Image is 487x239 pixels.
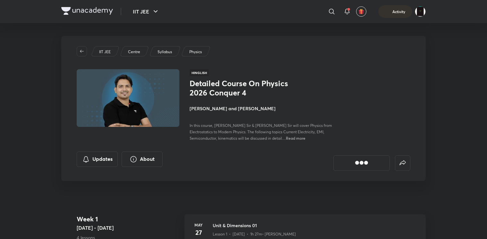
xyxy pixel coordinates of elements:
button: [object Object] [333,155,390,171]
p: Lesson 1 • [DATE] • 1h 27m • [PERSON_NAME] [213,231,296,237]
h5: [DATE] - [DATE] [77,224,179,232]
button: IIT JEE [129,5,163,18]
button: false [395,155,410,171]
h3: Unit & Dimensions 01 [213,222,418,229]
span: Read more [286,136,305,141]
img: avatar [358,9,364,14]
h6: May [192,222,205,228]
button: avatar [356,6,366,17]
a: IIT JEE [98,49,112,55]
h1: Detailed Course On Physics 2026 Conquer 4 [190,79,295,97]
a: Company Logo [61,7,113,16]
img: activity [385,8,390,15]
a: Centre [127,49,141,55]
img: Company Logo [61,7,113,15]
a: Syllabus [157,49,173,55]
a: Physics [188,49,203,55]
img: Thumbnail [76,69,180,128]
h4: [PERSON_NAME] and [PERSON_NAME] [190,105,333,112]
h4: Week 1 [77,214,179,224]
h4: 27 [192,228,205,237]
span: In this course, [PERSON_NAME] Sir & [PERSON_NAME] Sir will cover Physics from Electrostatics to M... [190,123,332,141]
p: Syllabus [158,49,172,55]
span: Hinglish [190,69,209,76]
p: Centre [128,49,140,55]
button: About [122,152,163,167]
button: Updates [77,152,118,167]
img: Anurag Agarwal [415,6,426,17]
p: Physics [189,49,202,55]
p: IIT JEE [99,49,111,55]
